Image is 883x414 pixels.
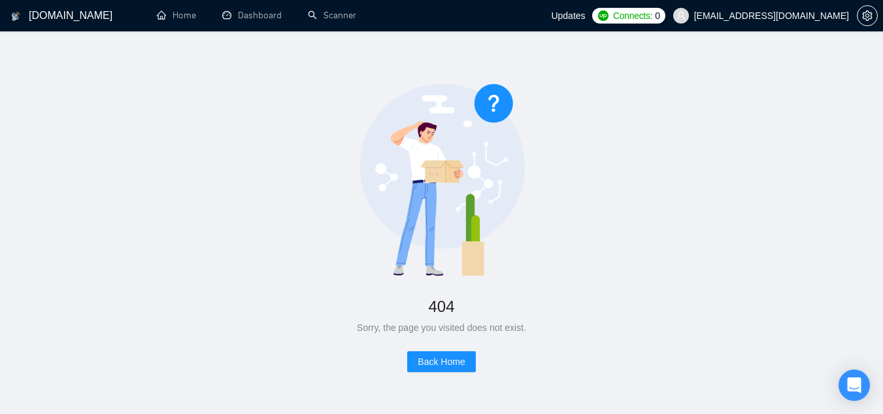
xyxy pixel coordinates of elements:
span: user [676,11,686,20]
a: dashboardDashboard [222,10,282,21]
div: 404 [42,292,841,320]
img: logo [11,6,20,27]
span: Connects: [613,9,652,23]
button: setting [857,5,878,26]
span: 0 [655,9,660,23]
span: Back Home [418,354,465,369]
a: setting [857,10,878,21]
a: searchScanner [308,10,356,21]
a: homeHome [157,10,196,21]
span: setting [858,10,877,21]
button: Back Home [407,351,475,372]
img: upwork-logo.png [598,10,608,21]
div: Sorry, the page you visited does not exist. [42,320,841,335]
div: Open Intercom Messenger [839,370,870,401]
span: Updates [551,10,585,21]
